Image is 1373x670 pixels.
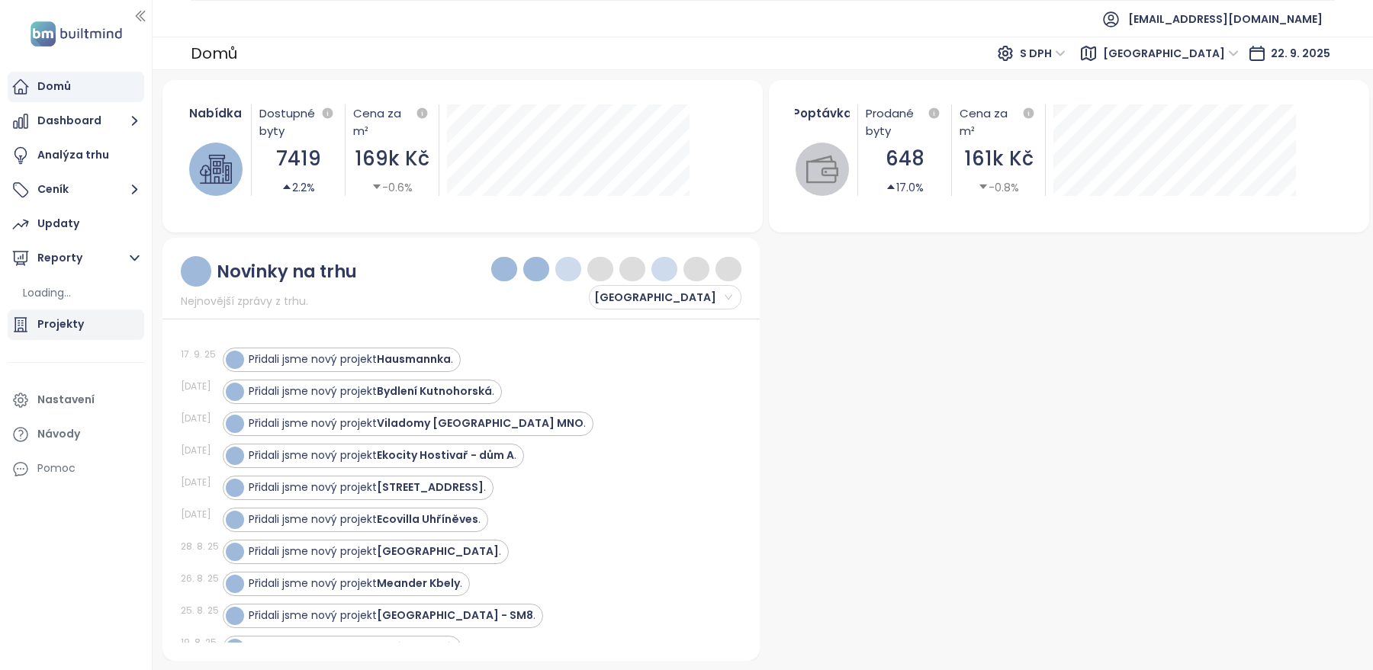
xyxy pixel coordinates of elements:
[353,143,431,175] div: 169k Kč
[181,604,219,617] div: 25. 8. 25
[377,415,584,431] strong: Viladomy [GEOGRAPHIC_DATA] MNO
[229,450,240,460] img: icon
[23,284,71,303] div: Loading...
[281,181,292,192] span: caret-up
[200,153,232,185] img: house
[978,181,989,192] span: caret-down
[181,348,219,361] div: 17. 9. 25
[37,315,84,334] div: Projekty
[8,385,144,415] a: Nastavení
[229,546,240,556] img: icon
[8,140,144,171] a: Analýza trhu
[886,181,896,192] span: caret-up
[8,106,144,136] button: Dashboard
[249,640,454,656] div: Přidali jsme nový projekt .
[377,351,451,367] strong: Hausmannka
[8,243,144,274] button: Reporty
[8,209,144,239] a: Updaty
[377,640,452,655] strong: Palác Dlouhá
[19,281,140,306] div: Loading...
[281,179,315,196] div: 2.2%
[377,575,460,591] strong: Meander Kbely
[229,418,240,428] img: icon
[377,447,514,463] strong: Ekocity Hostivař - dům A
[181,476,219,489] div: [DATE]
[229,354,240,364] img: icon
[690,262,703,276] img: price-decreases.png
[377,607,533,623] strong: [GEOGRAPHIC_DATA] - SM8
[377,511,478,527] strong: Ecovilla Uhříněves
[249,543,501,559] div: Přidali jsme nový projekt .
[377,543,499,559] strong: [GEOGRAPHIC_DATA]
[806,153,838,185] img: wallet
[371,181,382,192] span: caret-down
[377,479,484,495] strong: [STREET_ADDRESS]
[978,179,1019,196] div: -0.8%
[593,262,607,276] img: price-tag-grey.png
[181,444,219,457] div: [DATE]
[37,459,76,478] div: Pomoc
[259,143,337,175] div: 7419
[960,104,1037,139] div: Cena za m²
[181,412,219,425] div: [DATE]
[181,572,219,585] div: 26. 8. 25
[181,636,219,649] div: 19. 8. 25
[249,575,462,591] div: Přidali jsme nový projekt .
[249,351,453,367] div: Přidali jsme nový projekt .
[371,179,413,196] div: -0.6%
[8,309,144,340] a: Projekty
[960,143,1037,175] div: 161k Kč
[8,419,144,450] a: Návody
[181,508,219,521] div: [DATE]
[625,262,639,276] img: wallet-dark-grey.png
[229,482,240,492] img: icon
[181,293,308,309] span: Nejnovější zprávy z trhu.
[229,386,240,396] img: icon
[181,380,219,393] div: [DATE]
[37,146,109,165] div: Analýza trhu
[866,143,944,175] div: 648
[658,262,671,276] img: price-increases.png
[1103,42,1239,65] span: Praha
[561,262,575,276] img: home-dark-blue.png
[1128,1,1323,37] span: [EMAIL_ADDRESS][DOMAIN_NAME]
[8,175,144,205] button: Ceník
[259,104,337,139] div: Dostupné byty
[191,40,237,67] div: Domů
[8,454,144,484] div: Pomoc
[249,511,481,527] div: Přidali jsme nový projekt .
[181,540,219,553] div: 28. 8. 25
[249,607,535,624] div: Přidali jsme nový projekt .
[722,262,735,276] img: information-circle.png
[866,104,944,139] div: Prodané byty
[188,104,243,122] div: Nabídka
[1020,42,1066,65] span: S DPH
[795,104,850,122] div: Poptávka
[217,262,357,281] div: Novinky na trhu
[249,447,516,463] div: Přidali jsme nový projekt .
[229,610,240,620] img: icon
[249,479,486,495] div: Přidali jsme nový projekt .
[353,104,413,139] div: Cena za m²
[529,262,543,276] img: trophy-dark-blue.png
[229,514,240,524] img: icon
[26,18,127,50] img: logo
[377,383,492,399] strong: Bydlení Kutnohorská
[37,77,71,96] div: Domů
[1271,46,1330,61] span: 22. 9. 2025
[186,262,205,281] img: ruler
[886,179,924,196] div: 17.0%
[594,286,732,309] span: Praha
[37,425,80,444] div: Návody
[37,390,95,409] div: Nastavení
[229,642,240,652] img: icon
[497,262,511,276] img: price-tag-dark-blue.png
[249,383,494,399] div: Přidali jsme nový projekt .
[8,72,144,102] a: Domů
[249,415,586,431] div: Přidali jsme nový projekt .
[37,214,79,233] div: Updaty
[229,578,240,588] img: icon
